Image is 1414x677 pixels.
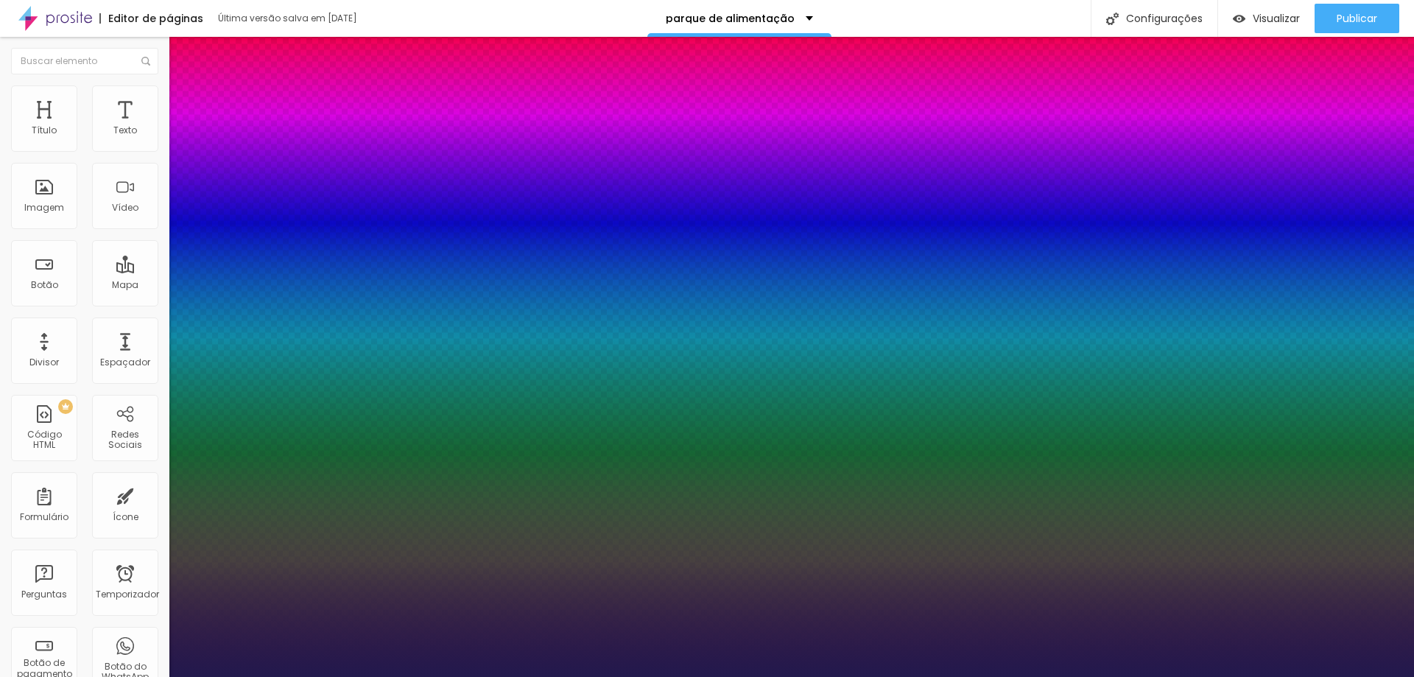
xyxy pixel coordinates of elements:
[32,124,57,136] font: Título
[1253,11,1300,26] font: Visualizar
[112,201,138,214] font: Vídeo
[141,57,150,66] img: Ícone
[1337,11,1377,26] font: Publicar
[218,12,357,24] font: Última versão salva em [DATE]
[100,356,150,368] font: Espaçador
[1218,4,1315,33] button: Visualizar
[113,511,138,523] font: Ícone
[29,356,59,368] font: Divisor
[666,11,795,26] font: parque de alimentação
[113,124,137,136] font: Texto
[31,278,58,291] font: Botão
[20,511,68,523] font: Formulário
[24,201,64,214] font: Imagem
[1126,11,1203,26] font: Configurações
[27,428,62,451] font: Código HTML
[1233,13,1245,25] img: view-1.svg
[21,588,67,600] font: Perguntas
[108,428,142,451] font: Redes Sociais
[11,48,158,74] input: Buscar elemento
[96,588,159,600] font: Temporizador
[1106,13,1119,25] img: Ícone
[108,11,203,26] font: Editor de páginas
[1315,4,1399,33] button: Publicar
[112,278,138,291] font: Mapa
